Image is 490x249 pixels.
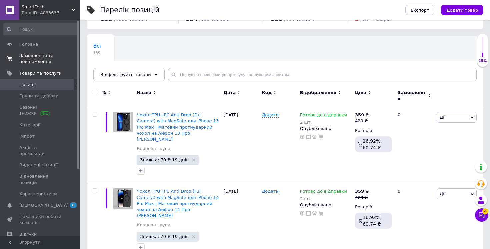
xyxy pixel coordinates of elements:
[3,23,79,35] input: Пошук
[355,195,369,201] div: 429 ₴
[137,222,170,228] a: Корнева група
[113,188,133,208] img: Чехол TPU+PC Anti Drop (Full Camera) with MagSafe для iPhone 14 Pro Max | Матовый противоударный ...
[19,70,62,76] span: Товари та послуги
[19,104,62,116] span: Сезонні знижки
[100,7,160,14] div: Перелік позицій
[19,145,62,157] span: Акції та промокоди
[482,208,488,214] span: 4
[300,90,336,96] span: Відображення
[70,202,77,208] span: 8
[19,93,59,99] span: Групи та добірки
[441,5,483,15] button: Додати товар
[102,90,106,96] span: %
[262,189,279,194] span: Додати
[137,90,151,96] span: Назва
[222,107,260,183] div: [DATE]
[363,138,382,150] span: 16.92%, 60.74 ₴
[19,133,35,139] span: Імпорт
[19,173,62,185] span: Відновлення позицій
[446,8,478,13] span: Додати товар
[19,231,37,237] span: Відгуки
[394,107,435,183] div: 0
[100,72,151,77] span: Відфільтруйте товари
[19,214,62,226] span: Показники роботи компанії
[19,82,36,88] span: Позиції
[355,112,364,117] b: 359
[19,41,38,47] span: Головна
[363,215,382,227] span: 16.92%, 60.74 ₴
[22,4,72,10] span: SmartTech
[355,189,364,194] b: 359
[355,112,369,118] div: ₴
[137,189,219,218] a: Чохол TPU+PC Anti Drop (Full Camera) with MagSafe для iPhone 14 Pro Max | Матовий протиударний чо...
[300,112,347,119] span: Готово до відправки
[137,146,170,152] a: Корнева група
[475,208,488,222] button: Чат з покупцем4
[477,59,488,63] div: 15%
[113,112,133,132] img: Чехол TPU+PC Anti Drop (Full Camera) with MagSafe для iPhone 13 Pro Max | Матовый противоударный ...
[22,10,80,16] div: Ваш ID: 4083637
[19,162,58,168] span: Видалені позиції
[224,90,236,96] span: Дата
[355,128,392,134] div: Роздріб
[168,68,477,81] input: Пошук по назві позиції, артикулу і пошуковим запитам
[355,188,369,194] div: ₴
[300,120,347,125] div: 2 шт.
[262,90,272,96] span: Код
[137,112,219,142] a: Чохол TPU+PC Anti Drop (Full Camera) with MagSafe для iPhone 13 Pro Max | Матовий протиударний чо...
[262,112,279,118] span: Додати
[411,8,429,13] span: Експорт
[93,43,101,49] span: Всі
[300,189,347,196] span: Готово до відправки
[19,191,57,197] span: Характеристики
[93,50,101,55] span: 159
[140,234,189,239] span: Знижка: 70 ₴ 19 днів
[405,5,435,15] button: Експорт
[355,90,366,96] span: Ціна
[140,158,189,162] span: Знижка: 70 ₴ 19 днів
[355,118,369,124] div: 429 ₴
[19,53,62,65] span: Замовлення та повідомлення
[440,115,445,120] span: Дії
[355,204,392,210] div: Роздріб
[440,191,445,196] span: Дії
[398,90,426,102] span: Замовлення
[300,196,347,201] div: 2 шт.
[19,122,40,128] span: Категорії
[300,126,352,132] div: Опубліковано
[19,202,69,208] span: [DEMOGRAPHIC_DATA]
[300,202,352,208] div: Опубліковано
